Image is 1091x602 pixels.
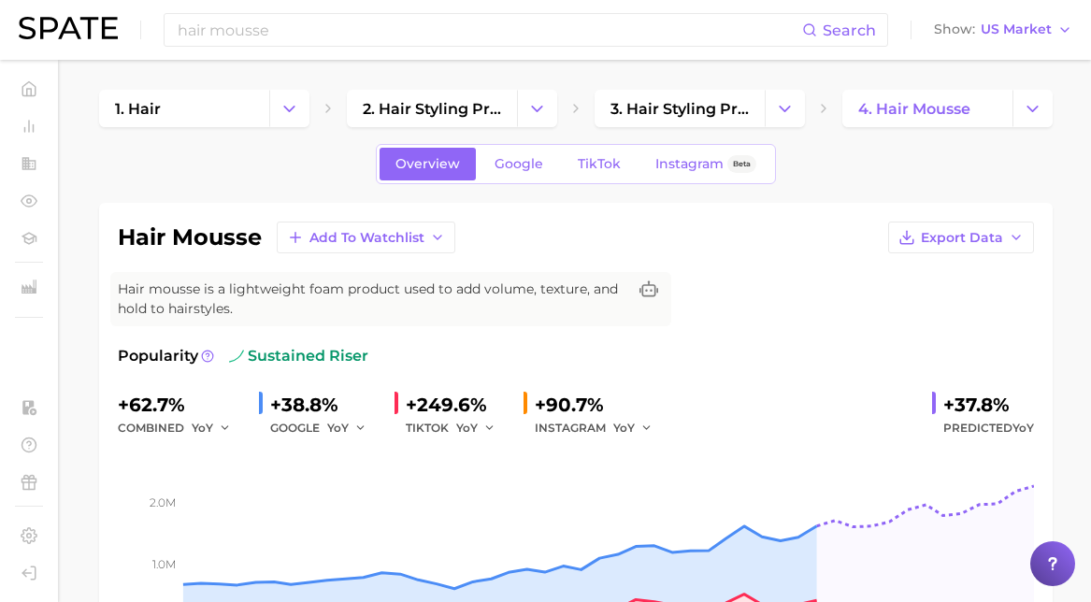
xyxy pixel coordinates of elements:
div: INSTAGRAM [535,417,666,439]
span: Predicted [943,417,1034,439]
a: Google [479,148,559,180]
span: Add to Watchlist [309,230,424,246]
img: sustained riser [229,349,244,364]
button: Change Category [1012,90,1053,127]
span: YoY [327,420,349,436]
span: Instagram [655,156,724,172]
button: YoY [613,417,653,439]
span: 1. hair [115,100,161,118]
button: YoY [192,417,232,439]
span: Hair mousse is a lightweight foam product used to add volume, texture, and hold to hairstyles. [118,279,626,319]
a: Overview [380,148,476,180]
span: YoY [192,420,213,436]
button: Export Data [888,222,1034,253]
span: 2. hair styling products [363,100,501,118]
span: YoY [613,420,635,436]
span: US Market [981,24,1052,35]
button: ShowUS Market [929,18,1077,42]
button: Change Category [269,90,309,127]
button: YoY [456,417,496,439]
div: +62.7% [118,390,244,420]
div: +249.6% [406,390,509,420]
div: combined [118,417,244,439]
div: +37.8% [943,390,1034,420]
input: Search here for a brand, industry, or ingredient [176,14,802,46]
a: InstagramBeta [639,148,772,180]
span: YoY [456,420,478,436]
a: 2. hair styling products [347,90,517,127]
button: YoY [327,417,367,439]
span: Google [495,156,543,172]
a: TikTok [562,148,637,180]
a: 3. hair styling products [595,90,765,127]
button: Add to Watchlist [277,222,455,253]
span: 4. hair mousse [858,100,970,118]
span: Search [823,21,876,39]
span: Beta [733,156,751,172]
span: YoY [1012,421,1034,435]
a: 1. hair [99,90,269,127]
span: 3. hair styling products [610,100,749,118]
span: Popularity [118,345,198,367]
span: Export Data [921,230,1003,246]
a: Log out. Currently logged in with e-mail amanda.pittman@loreal.com. [15,559,43,587]
div: +38.8% [270,390,380,420]
span: Show [934,24,975,35]
div: +90.7% [535,390,666,420]
a: 4. hair mousse [842,90,1012,127]
span: TikTok [578,156,621,172]
button: Change Category [517,90,557,127]
div: TIKTOK [406,417,509,439]
img: SPATE [19,17,118,39]
h1: hair mousse [118,226,262,249]
span: sustained riser [229,345,368,367]
span: Overview [395,156,460,172]
button: Change Category [765,90,805,127]
div: GOOGLE [270,417,380,439]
